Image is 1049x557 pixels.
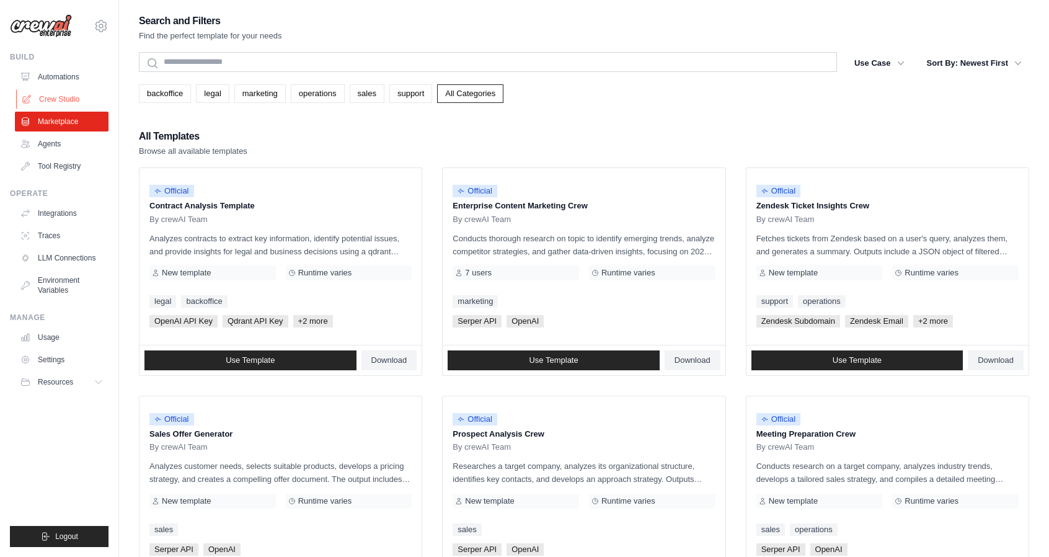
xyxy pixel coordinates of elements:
span: New template [465,496,514,506]
span: Runtime varies [298,268,352,278]
p: Enterprise Content Marketing Crew [453,200,715,212]
p: Find the perfect template for your needs [139,30,282,42]
span: Qdrant API Key [223,315,288,328]
button: Use Case [847,52,912,74]
a: backoffice [139,84,191,103]
p: Conducts research on a target company, analyzes industry trends, develops a tailored sales strate... [756,460,1019,486]
div: Operate [10,189,108,198]
a: operations [291,84,345,103]
div: Manage [10,313,108,323]
span: By crewAI Team [453,215,511,225]
p: Analyzes customer needs, selects suitable products, develops a pricing strategy, and creates a co... [149,460,412,486]
a: sales [149,524,178,536]
span: Download [371,355,407,365]
span: OpenAI [203,543,241,556]
span: By crewAI Team [756,442,815,452]
a: LLM Connections [15,248,108,268]
span: Use Template [833,355,882,365]
a: sales [350,84,384,103]
span: Download [978,355,1014,365]
a: Settings [15,350,108,370]
a: Use Template [751,350,963,370]
a: operations [790,524,838,536]
span: Runtime varies [601,496,655,506]
div: Build [10,52,108,62]
span: OpenAI [507,543,544,556]
span: Download [675,355,710,365]
a: Usage [15,328,108,347]
p: Browse all available templates [139,145,247,158]
span: Use Template [226,355,275,365]
span: New template [162,496,211,506]
span: OpenAI [507,315,544,328]
a: Use Template [144,350,356,370]
button: Resources [15,372,108,392]
span: By crewAI Team [756,215,815,225]
a: Download [968,350,1024,370]
a: sales [756,524,785,536]
a: Automations [15,67,108,87]
a: Traces [15,226,108,246]
span: Official [453,185,497,197]
span: Zendesk Email [845,315,908,328]
span: Runtime varies [905,496,958,506]
span: Runtime varies [298,496,352,506]
button: Logout [10,526,108,547]
span: +2 more [293,315,333,328]
a: sales [453,524,481,536]
a: operations [798,295,846,308]
span: By crewAI Team [453,442,511,452]
p: Fetches tickets from Zendesk based on a user's query, analyzes them, and generates a summary. Out... [756,232,1019,258]
a: marketing [234,84,286,103]
a: Environment Variables [15,270,108,300]
span: Serper API [453,315,502,328]
span: Serper API [149,543,198,556]
p: Prospect Analysis Crew [453,428,715,440]
span: Official [756,413,801,426]
span: +2 more [913,315,953,328]
span: Official [453,413,497,426]
span: By crewAI Team [149,215,208,225]
a: support [756,295,793,308]
a: Tool Registry [15,156,108,176]
a: backoffice [181,295,227,308]
p: Conducts thorough research on topic to identify emerging trends, analyze competitor strategies, a... [453,232,715,258]
span: 7 users [465,268,492,278]
p: Analyzes contracts to extract key information, identify potential issues, and provide insights fo... [149,232,412,258]
span: New template [162,268,211,278]
a: Crew Studio [16,89,110,109]
span: OpenAI API Key [149,315,218,328]
span: New template [769,268,818,278]
span: Runtime varies [601,268,655,278]
button: Sort By: Newest First [919,52,1029,74]
span: Use Template [529,355,578,365]
span: Official [756,185,801,197]
span: Resources [38,377,73,387]
span: Zendesk Subdomain [756,315,840,328]
span: Official [149,185,194,197]
p: Contract Analysis Template [149,200,412,212]
img: Logo [10,14,72,38]
a: All Categories [437,84,503,103]
a: Marketplace [15,112,108,131]
span: Serper API [756,543,805,556]
a: legal [196,84,229,103]
a: legal [149,295,176,308]
span: OpenAI [810,543,848,556]
h2: Search and Filters [139,12,282,30]
span: Serper API [453,543,502,556]
a: Use Template [448,350,660,370]
p: Zendesk Ticket Insights Crew [756,200,1019,212]
p: Researches a target company, analyzes its organizational structure, identifies key contacts, and ... [453,460,715,486]
a: Download [665,350,720,370]
p: Meeting Preparation Crew [756,428,1019,440]
p: Sales Offer Generator [149,428,412,440]
span: Official [149,413,194,426]
span: Runtime varies [905,268,958,278]
a: support [389,84,432,103]
a: Agents [15,134,108,154]
span: New template [769,496,818,506]
a: Integrations [15,203,108,223]
a: marketing [453,295,498,308]
span: By crewAI Team [149,442,208,452]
